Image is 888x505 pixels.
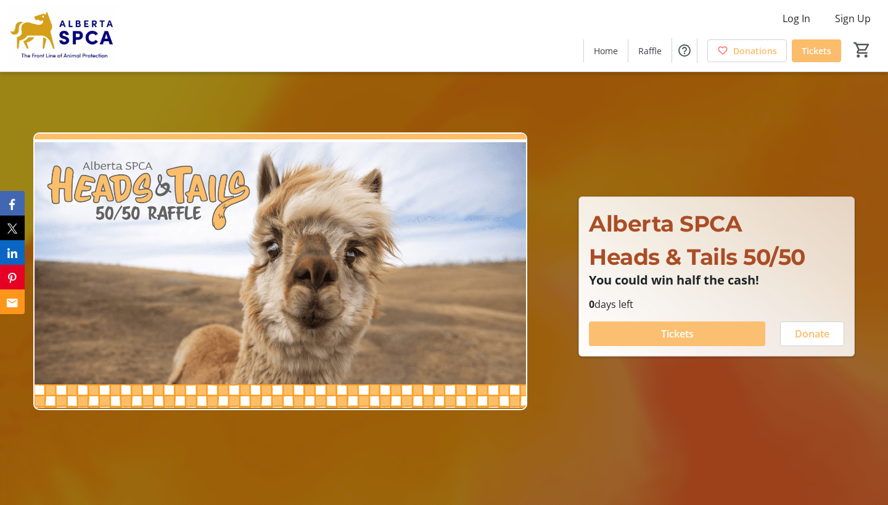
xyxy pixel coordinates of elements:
[589,297,844,312] p: days left
[638,44,662,57] span: Raffle
[589,273,844,287] p: You could win half the cash!
[589,297,594,311] span: 0
[783,11,810,26] span: Log In
[7,5,117,67] img: Alberta SPCA's Logo
[773,9,820,28] button: Log In
[672,38,697,63] button: Help
[792,39,841,62] a: Tickets
[589,243,805,270] span: Heads & Tails 50/50
[733,44,777,57] span: Donations
[851,39,873,61] button: Cart
[594,44,618,57] span: Home
[825,9,881,28] button: Sign Up
[780,321,844,346] button: Donate
[589,321,765,346] button: Tickets
[795,326,829,341] span: Donate
[33,132,528,410] img: Campaign CTA Media Photo
[589,210,742,237] span: Alberta SPCA
[661,326,694,341] span: Tickets
[835,11,871,26] span: Sign Up
[802,44,831,57] span: Tickets
[707,39,787,62] a: Donations
[628,39,672,62] a: Raffle
[584,39,628,62] a: Home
